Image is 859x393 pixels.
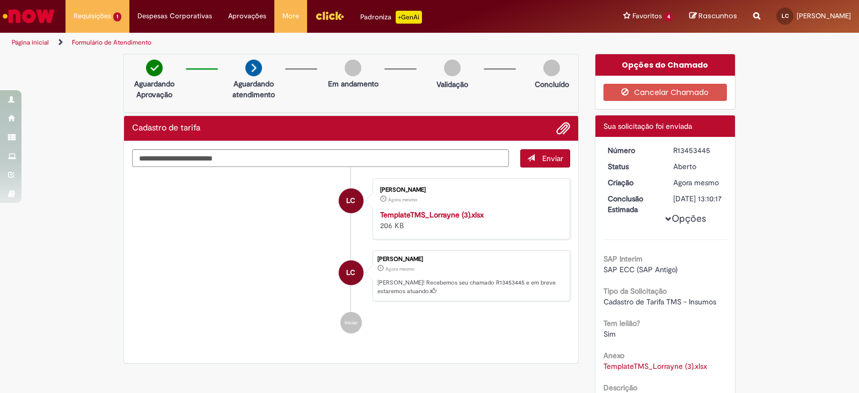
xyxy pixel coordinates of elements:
[113,12,121,21] span: 1
[132,149,509,168] textarea: Digite sua mensagem aqui...
[603,351,624,360] b: Anexo
[673,161,723,172] div: Aberto
[1,5,56,27] img: ServiceNow
[380,209,559,231] div: 206 KB
[12,38,49,47] a: Página inicial
[603,121,692,131] span: Sua solicitação foi enviada
[600,193,666,215] dt: Conclusão Estimada
[282,11,299,21] span: More
[72,38,151,47] a: Formulário de Atendimento
[689,11,737,21] a: Rascunhos
[328,78,378,89] p: Em andamento
[543,60,560,76] img: img-circle-grey.png
[603,254,643,264] b: SAP Interim
[603,329,616,339] span: Sim
[603,383,637,392] b: Descrição
[315,8,344,24] img: click_logo_yellow_360x200.png
[132,168,570,345] ul: Histórico de tíquete
[360,11,422,24] div: Padroniza
[377,279,564,295] p: [PERSON_NAME]! Recebemos seu chamado R13453445 e em breve estaremos atuando.
[664,12,673,21] span: 4
[388,196,417,203] span: Agora mesmo
[132,250,570,302] li: Lorrayne Prado Carvalho
[128,78,180,100] p: Aguardando Aprovação
[542,154,563,163] span: Enviar
[600,177,666,188] dt: Criação
[535,79,569,90] p: Concluído
[603,318,640,328] b: Tem leilão?
[520,149,570,168] button: Enviar
[137,11,212,21] span: Despesas Corporativas
[632,11,662,21] span: Favoritos
[385,266,414,272] time: 27/08/2025 16:10:12
[385,266,414,272] span: Agora mesmo
[698,11,737,21] span: Rascunhos
[228,78,280,100] p: Aguardando atendimento
[673,178,719,187] time: 27/08/2025 16:10:12
[603,265,678,274] span: SAP ECC (SAP Antigo)
[345,60,361,76] img: img-circle-grey.png
[74,11,111,21] span: Requisições
[673,193,723,204] div: [DATE] 13:10:17
[380,210,484,220] a: TemplateTMS_Lorrayne (3).xlsx
[673,177,723,188] div: 27/08/2025 16:10:12
[556,121,570,135] button: Adicionar anexos
[673,145,723,156] div: R13453445
[228,11,266,21] span: Aprovações
[339,260,363,285] div: Lorrayne Prado Carvalho
[388,196,417,203] time: 27/08/2025 16:10:08
[339,188,363,213] div: Lorrayne Prado Carvalho
[377,256,564,263] div: [PERSON_NAME]
[436,79,468,90] p: Validação
[782,12,789,19] span: LC
[346,260,355,286] span: LC
[346,188,355,214] span: LC
[132,123,200,133] h2: Cadastro de tarifa Histórico de tíquete
[603,361,707,371] a: Download de TemplateTMS_Lorrayne (3).xlsx
[600,161,666,172] dt: Status
[603,297,716,307] span: Cadastro de Tarifa TMS - Insumos
[797,11,851,20] span: [PERSON_NAME]
[600,145,666,156] dt: Número
[444,60,461,76] img: img-circle-grey.png
[146,60,163,76] img: check-circle-green.png
[595,54,736,76] div: Opções do Chamado
[396,11,422,24] p: +GenAi
[603,286,667,296] b: Tipo da Solicitação
[245,60,262,76] img: arrow-next.png
[380,187,559,193] div: [PERSON_NAME]
[603,84,727,101] button: Cancelar Chamado
[8,33,565,53] ul: Trilhas de página
[673,178,719,187] span: Agora mesmo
